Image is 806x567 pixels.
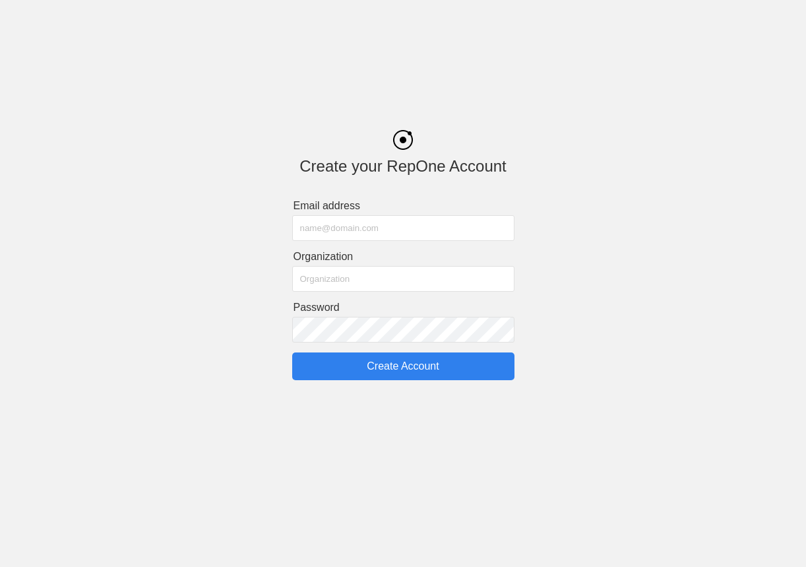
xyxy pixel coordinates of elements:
iframe: Chat Widget [740,504,806,567]
input: name@domain.com [292,215,514,241]
label: Organization [294,251,514,263]
img: black_logo.png [393,130,413,150]
input: Organization [292,266,514,292]
label: Email address [294,200,514,212]
label: Password [294,302,514,314]
div: Create your RepOne Account [292,157,514,176]
input: Create Account [292,352,514,380]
